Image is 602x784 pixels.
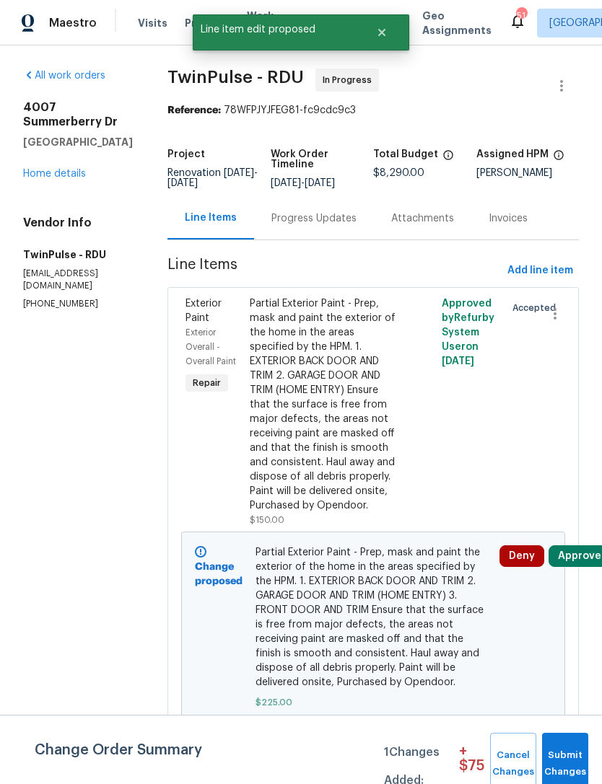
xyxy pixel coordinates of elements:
[553,149,564,168] span: The hpm assigned to this work order.
[23,100,133,129] h2: 4007 Summerberry Dr
[391,211,454,226] div: Attachments
[422,9,492,38] span: Geo Assignments
[256,545,490,690] span: Partial Exterior Paint - Prep, mask and paint the exterior of the home in the areas specified by ...
[195,562,243,586] b: Change proposed
[305,178,335,188] span: [DATE]
[442,149,454,168] span: The total cost of line items that have been proposed by Opendoor. This sum includes line items th...
[167,168,258,188] span: Renovation
[185,16,230,30] span: Projects
[167,103,579,118] div: 78WFPJYJFEG81-fc9cdc9c3
[271,178,335,188] span: -
[186,328,236,366] span: Exterior Overall - Overall Paint
[271,178,301,188] span: [DATE]
[138,16,167,30] span: Visits
[23,247,133,262] h5: TwinPulse - RDU
[507,262,573,280] span: Add line item
[224,168,254,178] span: [DATE]
[23,216,133,230] h4: Vendor Info
[193,14,358,45] span: Line item edit proposed
[247,9,284,38] span: Work Orders
[442,356,474,366] span: [DATE]
[23,135,133,149] h5: [GEOGRAPHIC_DATA]
[497,747,529,780] span: Cancel Changes
[442,299,494,366] span: Approved by Refurby System User on
[373,149,438,159] h5: Total Budget
[373,168,424,178] span: $8,290.00
[167,168,258,188] span: -
[167,257,502,284] span: Line Items
[186,299,222,323] span: Exterior Paint
[500,545,544,567] button: Deny
[271,149,374,169] h5: Work Order Timeline
[250,296,401,513] div: Partial Exterior Paint - Prep, mask and paint the exterior of the home in the areas specified by ...
[476,149,549,159] h5: Assigned HPM
[167,178,198,188] span: [DATE]
[358,18,406,47] button: Close
[256,695,490,710] span: $225.00
[23,169,86,179] a: Home details
[167,69,304,86] span: TwinPulse - RDU
[49,16,97,30] span: Maestro
[489,211,528,226] div: Invoices
[187,376,227,390] span: Repair
[23,268,133,292] p: [EMAIL_ADDRESS][DOMAIN_NAME]
[502,257,579,284] button: Add line item
[271,211,357,226] div: Progress Updates
[516,9,526,23] div: 51
[167,149,205,159] h5: Project
[512,301,562,315] span: Accepted
[549,747,581,780] span: Submit Changes
[23,298,133,310] p: [PHONE_NUMBER]
[476,168,580,178] div: [PERSON_NAME]
[167,105,221,115] b: Reference:
[185,211,237,225] div: Line Items
[250,516,284,524] span: $150.00
[23,71,105,81] a: All work orders
[323,73,378,87] span: In Progress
